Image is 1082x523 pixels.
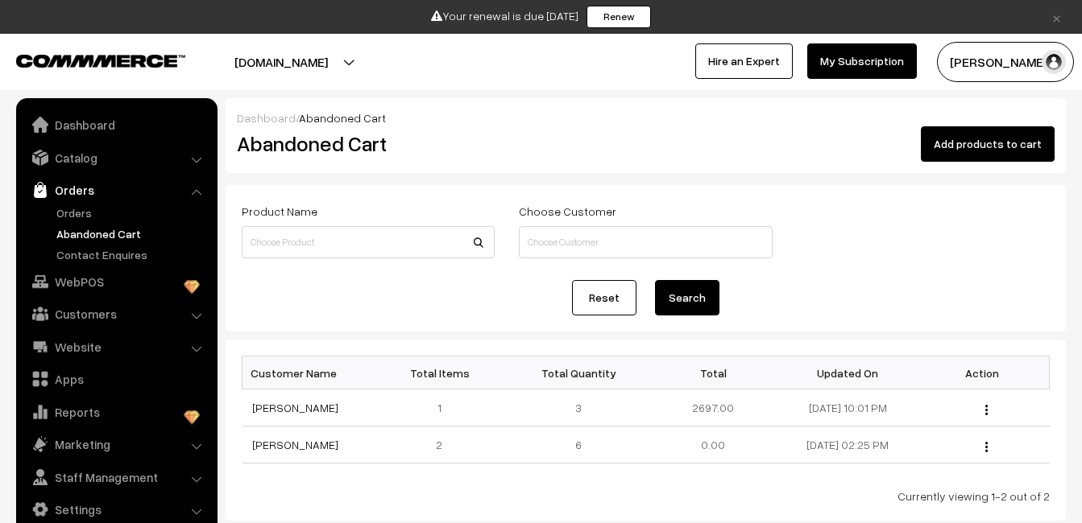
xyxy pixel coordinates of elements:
[512,426,646,463] td: 6
[937,42,1074,82] button: [PERSON_NAME]
[252,401,338,414] a: [PERSON_NAME]
[985,405,988,415] img: Menu
[587,6,651,28] a: Renew
[52,204,212,221] a: Orders
[237,109,1055,126] div: /
[655,280,719,315] button: Search
[20,299,212,328] a: Customers
[921,126,1055,162] button: Add products to cart
[695,43,793,79] a: Hire an Expert
[237,111,296,125] a: Dashboard
[16,55,185,67] img: COMMMERCE
[377,356,512,389] th: Total Items
[512,356,646,389] th: Total Quantity
[646,356,781,389] th: Total
[20,463,212,492] a: Staff Management
[1046,7,1067,27] a: ×
[20,332,212,361] a: Website
[16,50,157,69] a: COMMMERCE
[646,389,781,426] td: 2697.00
[52,246,212,263] a: Contact Enquires
[781,389,915,426] td: [DATE] 10:01 PM
[20,110,212,139] a: Dashboard
[519,203,616,220] label: Choose Customer
[1042,50,1066,74] img: user
[572,280,636,315] a: Reset
[20,397,212,426] a: Reports
[781,356,915,389] th: Updated On
[20,143,212,172] a: Catalog
[52,225,212,242] a: Abandoned Cart
[807,43,917,79] a: My Subscription
[915,356,1050,389] th: Action
[377,389,512,426] td: 1
[512,389,646,426] td: 3
[985,442,988,452] img: Menu
[377,426,512,463] td: 2
[242,226,495,258] input: Choose Product
[237,131,493,156] h2: Abandoned Cart
[20,430,212,459] a: Marketing
[646,426,781,463] td: 0.00
[781,426,915,463] td: [DATE] 02:25 PM
[6,6,1076,28] div: Your renewal is due [DATE]
[299,111,386,125] span: Abandoned Cart
[20,267,212,296] a: WebPOS
[519,226,772,258] input: Choose Customer
[242,203,317,220] label: Product Name
[20,175,212,204] a: Orders
[20,364,212,393] a: Apps
[242,488,1050,504] div: Currently viewing 1-2 out of 2
[252,438,338,451] a: [PERSON_NAME]
[178,42,384,82] button: [DOMAIN_NAME]
[243,356,377,389] th: Customer Name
